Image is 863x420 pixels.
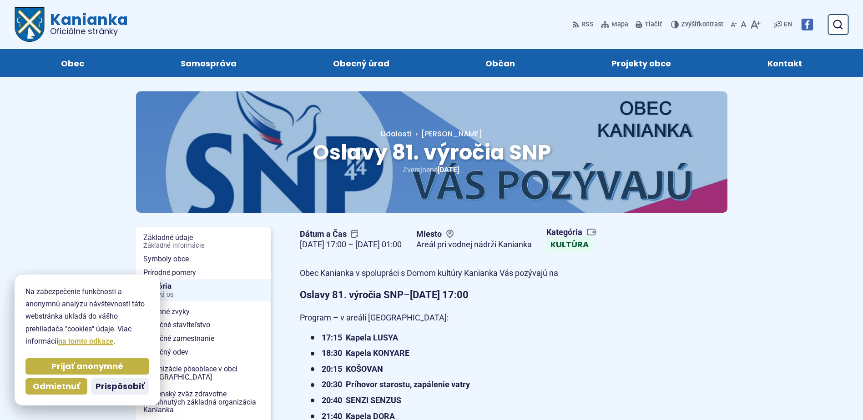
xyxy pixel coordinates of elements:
[322,348,409,358] strong: 18:30 Kapela KONYARE
[748,15,762,34] button: Zväčšiť veľkosť písma
[300,240,402,250] figcaption: [DATE] 17:00 – [DATE] 01:00
[300,289,404,300] strong: Oslavy 81. výročia SNP
[322,333,398,342] strong: 17:15 Kapela LUSYA
[729,15,739,34] button: Zmenšiť veľkosť písma
[136,279,271,301] a: HistóriaČasová os
[784,19,792,30] span: EN
[645,21,662,29] span: Tlačiť
[136,318,271,332] a: Tradičné staviteľstvo
[681,20,699,28] span: Zvýšiť
[143,387,263,417] span: Slovenský zväz zdravotne postihnutých základná organizácia Kanianka
[572,49,710,77] a: Projekty obce
[801,19,813,30] img: Prejsť na Facebook stránku
[416,229,532,240] span: Miesto
[143,252,263,266] span: Symboly obce
[143,318,263,332] span: Tradičné staviteľstvo
[421,129,482,139] span: [PERSON_NAME]
[136,305,271,319] a: Rodinné zvyky
[681,21,723,29] span: kontrast
[181,49,237,77] span: Samospráva
[634,15,664,34] button: Tlačiť
[546,227,597,238] span: Kategória
[381,129,412,139] a: Udalosti
[91,378,149,395] button: Prispôsobiť
[143,266,263,280] span: Prírodné pomery
[45,12,128,35] span: Kanianka
[136,332,271,345] a: Tradičné zamestnanie
[165,164,698,176] p: Zverejnené .
[599,15,630,34] a: Mapa
[33,381,80,392] span: Odmietnuť
[611,49,671,77] span: Projekty obce
[141,49,276,77] a: Samospráva
[611,19,628,30] span: Mapa
[546,237,593,252] a: Kultúra
[25,378,87,395] button: Odmietnuť
[322,380,470,389] strong: 20:30 Príhovor starostu, zapálenie vatry
[300,311,623,325] p: Program – v areáli [GEOGRAPHIC_DATA]:
[143,291,263,299] span: Časová os
[143,332,263,345] span: Tradičné zamestnanie
[136,387,271,417] a: Slovenský zväz zdravotne postihnutých základná organizácia Kanianka
[143,345,263,359] span: Tradičný odev
[447,49,555,77] a: Občan
[143,242,263,250] span: Základné informácie
[136,362,271,384] a: Organizácie pôsobiace v obci [GEOGRAPHIC_DATA]
[58,337,113,345] a: na tomto odkaze
[15,7,128,42] a: Logo Kanianka, prejsť na domovskú stránku.
[416,240,532,250] figcaption: Areál pri vodnej nádrži Kanianka
[22,49,123,77] a: Obec
[25,358,149,375] button: Prijať anonymné
[50,27,128,35] span: Oficiálne stránky
[412,129,482,139] a: [PERSON_NAME]
[767,49,802,77] span: Kontakt
[333,49,389,77] span: Obecný úrad
[300,229,402,240] span: Dátum a Čas
[322,364,383,374] strong: 20:15 KOŠOVAN
[96,381,145,392] span: Prispôsobiť
[410,289,469,300] strong: [DATE] 17:00
[143,305,263,319] span: Rodinné zvyky
[143,231,263,252] span: Základné údaje
[143,362,263,384] span: Organizácie pôsobiace v obci [GEOGRAPHIC_DATA]
[438,165,459,174] span: [DATE]
[739,15,748,34] button: Nastaviť pôvodnú veľkosť písma
[61,49,84,77] span: Obec
[15,7,45,42] img: Prejsť na domovskú stránku
[136,231,271,252] a: Základné údajeZákladné informácie
[322,395,401,405] strong: 20:40 SENZI SENZUS
[136,252,271,266] a: Symboly obce
[300,266,623,280] p: Obec Kanianka v spolupráci s Domom kultúry Kanianka Vás pozývajú na
[136,345,271,359] a: Tradičný odev
[782,19,794,30] a: EN
[25,285,149,347] p: Na zabezpečenie funkčnosti a anonymnú analýzu návštevnosti táto webstránka ukladá do vášho prehli...
[51,361,123,372] span: Prijať anonymné
[143,279,263,301] span: História
[671,15,725,34] button: Zvýšiťkontrast
[313,138,551,167] span: Oslavy 81. výročia SNP
[300,286,623,303] p: –
[294,49,429,77] a: Obecný úrad
[581,19,594,30] span: RSS
[572,15,596,34] a: RSS
[728,49,841,77] a: Kontakt
[485,49,515,77] span: Občan
[136,266,271,280] a: Prírodné pomery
